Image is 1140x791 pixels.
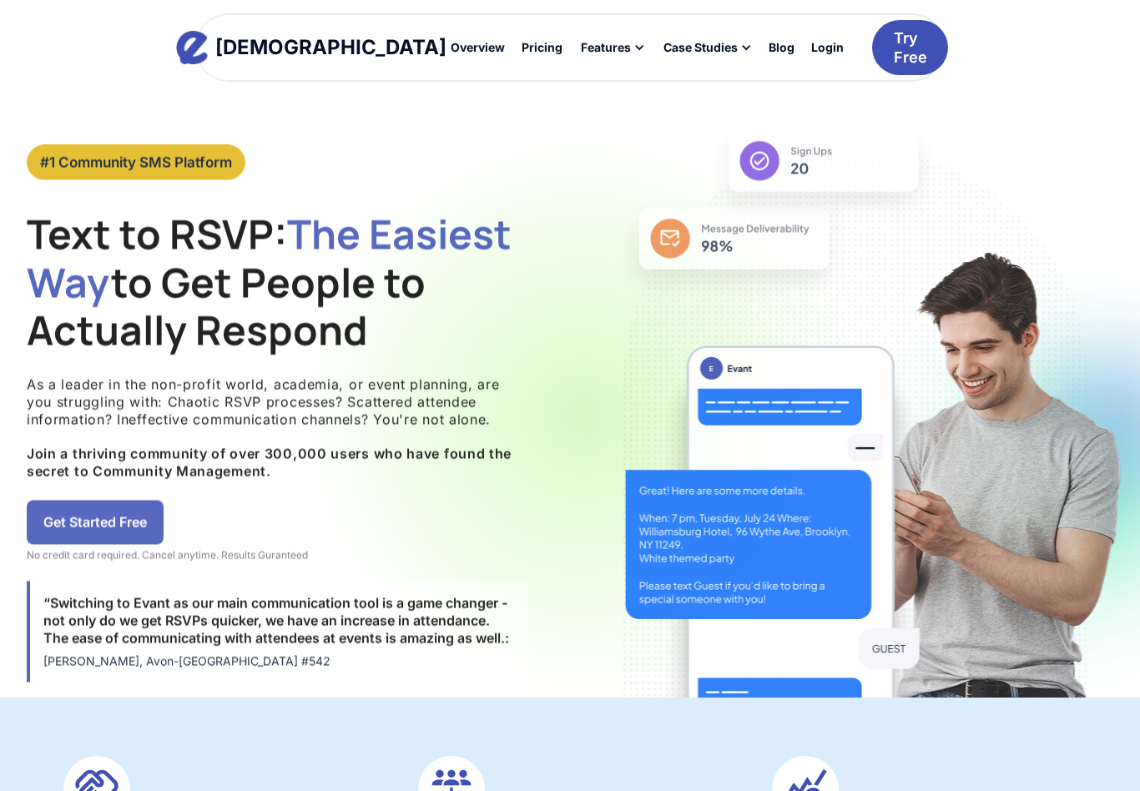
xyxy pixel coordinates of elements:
a: home [192,31,431,64]
div: Try Free [894,28,927,68]
div: Features [581,42,631,53]
div: Overview [451,42,505,53]
div: “Switching to Evant as our main communication tool is a game changer - not only do we get RSVPs q... [43,595,514,647]
h1: Text to RSVP: to Get People to Actually Respond [27,210,527,355]
p: As a leader in the non-profit world, academia, or event planning, are you struggling with: Chaoti... [27,376,527,481]
div: Case Studies [653,33,760,62]
a: Get Started Free [27,500,164,544]
a: Pricing [513,33,571,62]
div: Features [571,33,653,62]
a: Blog [760,33,803,62]
div: Blog [769,42,794,53]
div: Case Studies [663,42,738,53]
div: No credit card required. Cancel anytime. Results Guranteed [27,548,527,562]
div: [DEMOGRAPHIC_DATA] [215,38,446,58]
div: #1 Community SMS Platform [40,154,232,172]
div: Pricing [522,42,562,53]
a: Try Free [872,20,948,76]
a: Overview [442,33,513,62]
div: Login [811,42,844,53]
a: Login [803,33,852,62]
div: [PERSON_NAME], Avon-[GEOGRAPHIC_DATA] #542 [43,653,514,668]
a: #1 Community SMS Platform [27,144,245,179]
strong: Join a thriving community of over 300,000 users who have found the secret to Community Management. [27,446,512,480]
span: The Easiest Way [27,207,512,310]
